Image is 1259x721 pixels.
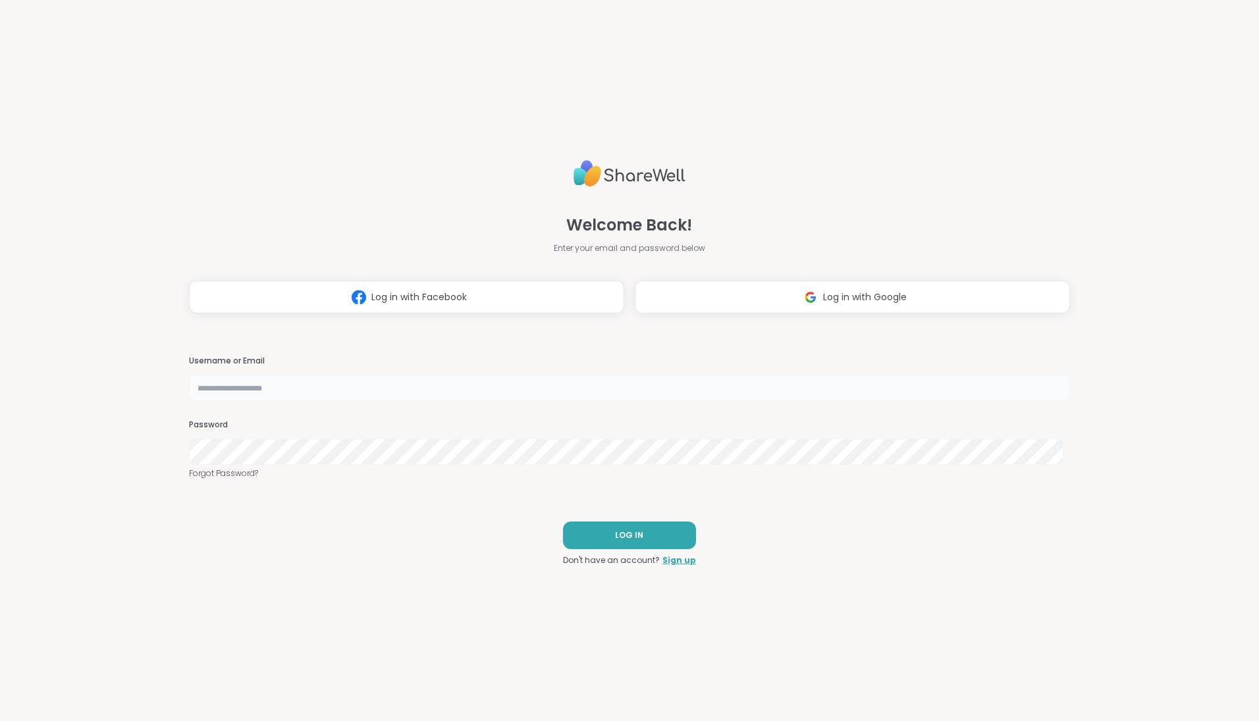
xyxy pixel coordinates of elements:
span: LOG IN [615,529,643,541]
button: Log in with Google [635,280,1070,313]
span: Enter your email and password below [554,242,705,254]
button: LOG IN [563,521,696,549]
img: ShareWell Logomark [798,285,823,309]
a: Sign up [662,554,696,566]
span: Welcome Back! [566,213,692,237]
a: Forgot Password? [189,467,1070,479]
h3: Password [189,419,1070,431]
span: Log in with Facebook [371,290,467,304]
button: Log in with Facebook [189,280,624,313]
span: Log in with Google [823,290,907,304]
h3: Username or Email [189,356,1070,367]
img: ShareWell Logomark [346,285,371,309]
span: Don't have an account? [563,554,660,566]
img: ShareWell Logo [574,155,685,192]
